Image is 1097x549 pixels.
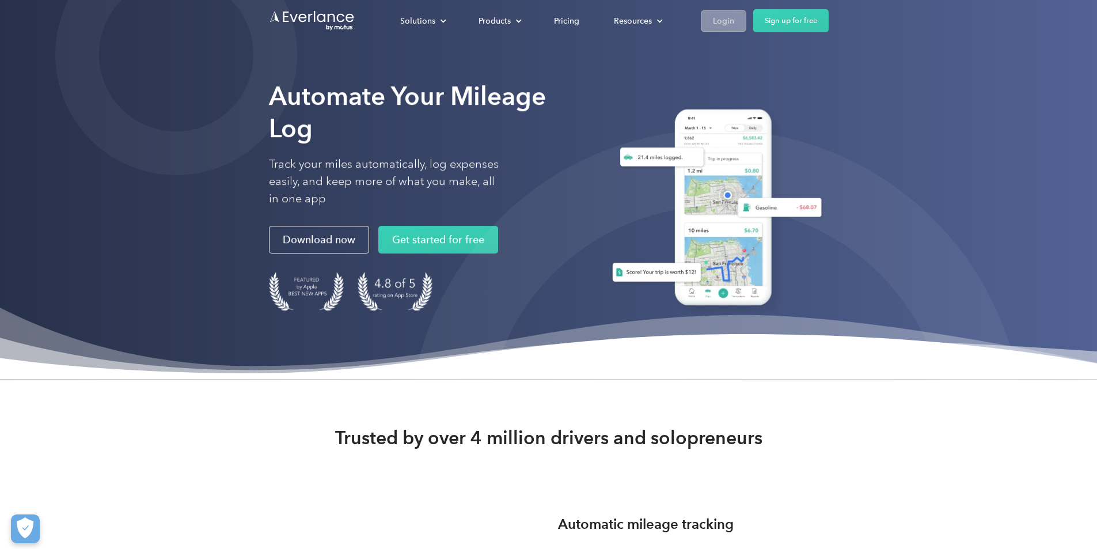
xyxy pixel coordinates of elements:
a: Sign up for free [753,9,829,32]
div: Resources [602,11,672,31]
img: Badge for Featured by Apple Best New Apps [269,272,344,311]
strong: Automate Your Mileage Log [269,81,546,143]
button: Cookies Settings [11,514,40,543]
div: Solutions [389,11,455,31]
a: Pricing [542,11,591,31]
div: Solutions [400,14,435,28]
div: Resources [614,14,652,28]
a: Go to homepage [269,10,355,32]
div: Products [467,11,531,31]
strong: Trusted by over 4 million drivers and solopreneurs [335,426,762,449]
div: Pricing [554,14,579,28]
p: Track your miles automatically, log expenses easily, and keep more of what you make, all in one app [269,156,499,207]
img: Everlance, mileage tracker app, expense tracking app [598,100,829,319]
div: Products [479,14,511,28]
div: Login [713,14,734,28]
a: Login [701,10,746,32]
a: Get started for free [378,226,498,253]
a: Download now [269,226,369,253]
h3: Automatic mileage tracking [558,514,734,535]
img: 4.9 out of 5 stars on the app store [358,272,432,311]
